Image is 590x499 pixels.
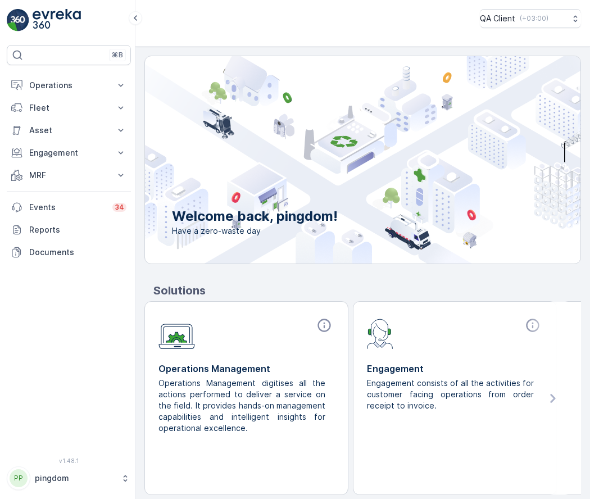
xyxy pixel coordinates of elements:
[172,207,338,225] p: Welcome back, pingdom!
[112,51,123,60] p: ⌘B
[115,203,124,212] p: 34
[7,119,131,142] button: Asset
[33,9,81,31] img: logo_light-DOdMpM7g.png
[153,282,581,299] p: Solutions
[7,241,131,264] a: Documents
[158,378,325,434] p: Operations Management digitises all the actions performed to deliver a service on the field. It p...
[29,170,108,181] p: MRF
[94,56,580,264] img: city illustration
[7,164,131,187] button: MRF
[7,97,131,119] button: Fleet
[480,9,581,28] button: QA Client(+03:00)
[367,378,534,411] p: Engagement consists of all the activities for customer facing operations from order receipt to in...
[35,473,115,484] p: pingdom
[29,247,126,258] p: Documents
[172,225,338,237] span: Have a zero-waste day
[367,317,393,349] img: module-icon
[10,469,28,487] div: PP
[480,13,515,24] p: QA Client
[7,142,131,164] button: Engagement
[158,362,334,375] p: Operations Management
[7,457,131,464] span: v 1.48.1
[7,196,131,219] a: Events34
[7,219,131,241] a: Reports
[7,9,29,31] img: logo
[29,102,108,114] p: Fleet
[367,362,543,375] p: Engagement
[29,147,108,158] p: Engagement
[29,202,106,213] p: Events
[29,80,108,91] p: Operations
[158,317,195,350] img: module-icon
[7,74,131,97] button: Operations
[29,125,108,136] p: Asset
[520,14,548,23] p: ( +03:00 )
[7,466,131,490] button: PPpingdom
[29,224,126,235] p: Reports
